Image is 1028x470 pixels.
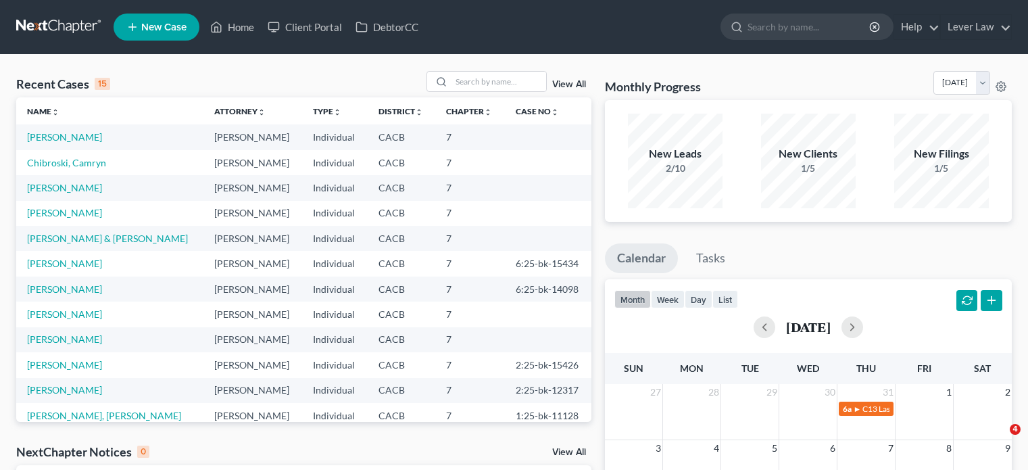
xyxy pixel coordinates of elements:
[605,243,678,273] a: Calendar
[415,108,423,116] i: unfold_more
[829,440,837,456] span: 6
[974,362,991,374] span: Sat
[203,378,303,403] td: [PERSON_NAME]
[624,362,643,374] span: Sun
[302,378,367,403] td: Individual
[614,290,651,308] button: month
[203,226,303,251] td: [PERSON_NAME]
[95,78,110,90] div: 15
[435,403,505,428] td: 7
[27,106,59,116] a: Nameunfold_more
[1010,424,1021,435] span: 4
[856,362,876,374] span: Thu
[505,251,591,276] td: 6:25-bk-15434
[141,22,187,32] span: New Case
[770,440,779,456] span: 5
[203,15,261,39] a: Home
[894,162,989,175] div: 1/5
[894,15,939,39] a: Help
[27,410,181,421] a: [PERSON_NAME], [PERSON_NAME]
[27,207,102,218] a: [PERSON_NAME]
[894,146,989,162] div: New Filings
[680,362,704,374] span: Mon
[27,233,188,244] a: [PERSON_NAME] & [PERSON_NAME]
[712,440,720,456] span: 4
[435,226,505,251] td: 7
[302,201,367,226] td: Individual
[435,327,505,352] td: 7
[27,283,102,295] a: [PERSON_NAME]
[368,124,435,149] td: CACB
[649,384,662,400] span: 27
[761,146,856,162] div: New Clients
[881,384,895,400] span: 31
[446,106,492,116] a: Chapterunfold_more
[941,15,1011,39] a: Lever Law
[203,175,303,200] td: [PERSON_NAME]
[27,182,102,193] a: [PERSON_NAME]
[302,403,367,428] td: Individual
[887,440,895,456] span: 7
[628,146,723,162] div: New Leads
[505,352,591,377] td: 2:25-bk-15426
[302,277,367,302] td: Individual
[302,150,367,175] td: Individual
[302,327,367,352] td: Individual
[435,150,505,175] td: 7
[368,403,435,428] td: CACB
[843,404,852,414] span: 6a
[302,352,367,377] td: Individual
[368,226,435,251] td: CACB
[435,277,505,302] td: 7
[16,76,110,92] div: Recent Cases
[945,384,953,400] span: 1
[137,446,149,458] div: 0
[368,150,435,175] td: CACB
[203,403,303,428] td: [PERSON_NAME]
[761,162,856,175] div: 1/5
[203,277,303,302] td: [PERSON_NAME]
[27,157,106,168] a: Chibroski, Camryn
[51,108,59,116] i: unfold_more
[302,124,367,149] td: Individual
[917,362,931,374] span: Fri
[203,352,303,377] td: [PERSON_NAME]
[435,251,505,276] td: 7
[1004,384,1012,400] span: 2
[368,277,435,302] td: CACB
[368,378,435,403] td: CACB
[484,108,492,116] i: unfold_more
[451,72,546,91] input: Search by name...
[552,448,586,457] a: View All
[435,378,505,403] td: 7
[368,251,435,276] td: CACB
[823,384,837,400] span: 30
[333,108,341,116] i: unfold_more
[505,403,591,428] td: 1:25-bk-11128
[435,201,505,226] td: 7
[435,352,505,377] td: 7
[203,327,303,352] td: [PERSON_NAME]
[203,150,303,175] td: [PERSON_NAME]
[214,106,266,116] a: Attorneyunfold_more
[27,384,102,396] a: [PERSON_NAME]
[378,106,423,116] a: Districtunfold_more
[628,162,723,175] div: 2/10
[765,384,779,400] span: 29
[945,440,953,456] span: 8
[741,362,759,374] span: Tue
[605,78,701,95] h3: Monthly Progress
[261,15,349,39] a: Client Portal
[505,277,591,302] td: 6:25-bk-14098
[516,106,559,116] a: Case Nounfold_more
[797,362,819,374] span: Wed
[368,352,435,377] td: CACB
[435,302,505,327] td: 7
[27,359,102,371] a: [PERSON_NAME]
[27,308,102,320] a: [PERSON_NAME]
[16,444,149,460] div: NextChapter Notices
[302,175,367,200] td: Individual
[302,226,367,251] td: Individual
[203,124,303,149] td: [PERSON_NAME]
[313,106,341,116] a: Typeunfold_more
